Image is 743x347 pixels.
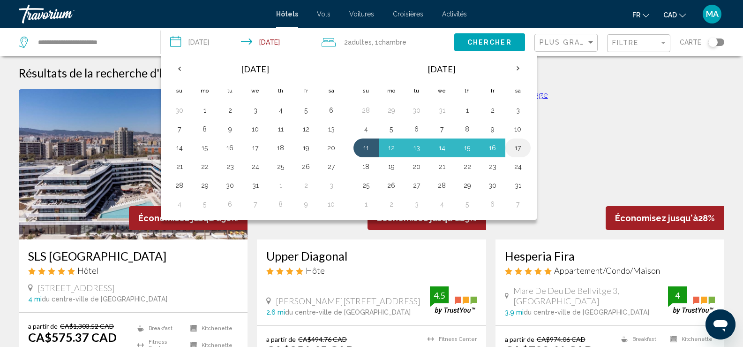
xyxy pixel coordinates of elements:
[19,89,248,239] img: Hotel image
[495,89,724,239] img: Hotel image
[273,198,288,211] button: Day 8
[510,141,525,154] button: Day 17
[273,160,288,173] button: Day 25
[393,10,423,18] a: Croisières
[612,39,639,46] span: Filtre
[299,160,314,173] button: Day 26
[138,213,221,223] span: Économisez jusqu'à
[423,335,477,343] li: Fitness Center
[324,198,339,211] button: Day 10
[349,10,374,18] a: Voitures
[359,160,374,173] button: Day 18
[19,66,186,80] h1: Résultats de la recherche d'hôtel
[298,335,347,343] del: CA$494.76 CAD
[192,58,319,80] th: [DATE]
[172,104,187,117] button: Day 30
[510,104,525,117] button: Day 3
[607,34,670,53] button: Filter
[442,10,467,18] a: Activités
[197,141,212,154] button: Day 15
[632,11,640,19] span: fr
[409,123,424,136] button: Day 6
[668,290,687,301] div: 4
[299,198,314,211] button: Day 9
[266,265,476,276] div: 4 star Hotel
[19,5,267,23] a: Travorium
[435,160,450,173] button: Day 21
[248,141,263,154] button: Day 17
[485,104,500,117] button: Day 2
[359,198,374,211] button: Day 1
[276,10,298,18] a: Hôtels
[167,58,192,79] button: Previous month
[460,198,475,211] button: Day 5
[197,104,212,117] button: Day 1
[663,11,677,19] span: CAD
[359,179,374,192] button: Day 25
[505,249,715,263] h3: Hesperia Fira
[324,179,339,192] button: Day 3
[435,141,450,154] button: Day 14
[273,179,288,192] button: Day 1
[266,249,476,263] a: Upper Diagonal
[172,123,187,136] button: Day 7
[540,39,651,46] span: Plus grandes économies
[615,213,698,223] span: Économisez jusqu'à
[513,285,668,306] span: Mare De Deu De Bellvitge 3, [GEOGRAPHIC_DATA]
[248,104,263,117] button: Day 3
[60,322,114,330] del: CA$1,303.52 CAD
[299,123,314,136] button: Day 12
[299,141,314,154] button: Day 19
[324,141,339,154] button: Day 20
[248,179,263,192] button: Day 31
[344,36,372,49] span: 2
[540,39,595,47] mat-select: Sort by
[409,179,424,192] button: Day 27
[28,295,42,303] span: 4 mi
[701,38,724,46] button: Toggle map
[454,33,525,51] button: Chercher
[384,198,399,211] button: Day 2
[616,335,666,343] li: Breakfast
[409,104,424,117] button: Day 30
[505,335,534,343] span: a partir de
[409,198,424,211] button: Day 3
[248,198,263,211] button: Day 7
[460,179,475,192] button: Day 29
[485,160,500,173] button: Day 23
[312,28,454,56] button: Travelers: 2 adults, 0 children
[460,160,475,173] button: Day 22
[524,308,649,316] span: du centre-ville de [GEOGRAPHIC_DATA]
[485,123,500,136] button: Day 9
[554,265,660,276] span: Appartement/Condo/Maison
[435,198,450,211] button: Day 4
[435,123,450,136] button: Day 7
[223,104,238,117] button: Day 2
[485,179,500,192] button: Day 30
[606,206,724,230] div: 28%
[430,290,449,301] div: 4.5
[510,160,525,173] button: Day 24
[266,335,296,343] span: a partir de
[172,160,187,173] button: Day 21
[359,104,374,117] button: Day 28
[460,104,475,117] button: Day 1
[680,36,701,49] span: Carte
[485,198,500,211] button: Day 6
[505,265,715,276] div: 5 star Apartment
[460,123,475,136] button: Day 8
[384,141,399,154] button: Day 12
[359,123,374,136] button: Day 4
[700,4,724,24] button: User Menu
[324,104,339,117] button: Day 6
[248,123,263,136] button: Day 10
[197,198,212,211] button: Day 5
[706,9,719,19] span: MA
[28,249,238,263] a: SLS [GEOGRAPHIC_DATA]
[273,104,288,117] button: Day 4
[223,123,238,136] button: Day 9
